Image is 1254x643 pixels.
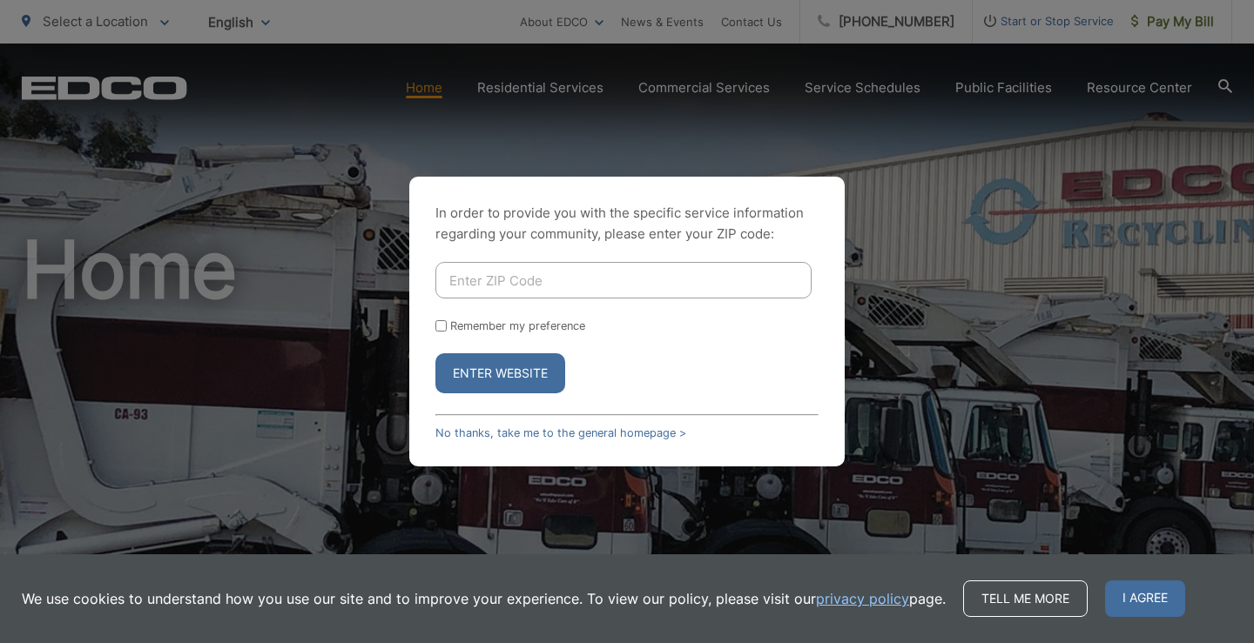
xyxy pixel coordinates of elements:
a: No thanks, take me to the general homepage > [435,426,686,439]
p: We use cookies to understand how you use our site and to improve your experience. To view our pol... [22,588,946,609]
input: Enter ZIP Code [435,262,812,298]
p: In order to provide you with the specific service information regarding your community, please en... [435,203,819,244]
button: Enter Website [435,353,565,393]
a: privacy policy [816,588,909,609]
span: I agree [1105,580,1185,617]
a: Tell me more [963,580,1088,617]
label: Remember my preference [450,319,585,332]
